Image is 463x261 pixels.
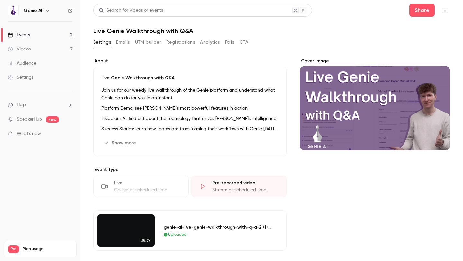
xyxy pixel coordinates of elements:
button: Share [409,4,435,17]
button: CTA [240,37,248,48]
label: About [93,58,287,64]
span: Pro [8,245,19,253]
div: Pre-recorded video [212,180,279,186]
button: Show more [101,138,140,148]
div: Go live at scheduled time [114,187,181,193]
a: SpeakerHub [17,116,42,123]
div: Videos [8,46,31,52]
button: Registrations [166,37,195,48]
span: new [46,116,59,123]
span: Help [17,102,26,108]
button: Polls [225,37,234,48]
iframe: Noticeable Trigger [65,131,73,137]
p: Event type [93,166,287,173]
div: Live [114,180,181,186]
p: Join us for our weekly live walkthrough of the Genie platform and understand what Genie can do fo... [101,86,279,102]
label: Cover image [300,58,450,64]
div: Settings [8,74,33,81]
p: Platform Demo: see [PERSON_NAME]'s most powerful features in action [101,104,279,112]
p: Live Genie Walkthrough with Q&A [101,75,279,81]
button: Settings [93,37,111,48]
div: genie-ai-live-genie-walkthrough-with-q-a-2 (1).mp4 [164,224,271,230]
div: Pre-recorded videoStream at scheduled time [191,175,287,197]
div: Audience [8,60,36,67]
span: Uploaded [168,232,186,238]
button: UTM builder [135,37,161,48]
p: Inside our AI: find out about the technology that drives [PERSON_NAME]'s intelligence [101,115,279,122]
p: Success Stories: learn how teams are transforming their workflows with Genie [DATE] [101,125,279,133]
span: Plan usage [23,247,72,252]
button: Emails [116,37,130,48]
section: Cover image [300,58,450,150]
div: Search for videos or events [99,7,163,14]
li: help-dropdown-opener [8,102,73,108]
img: Genie AI [8,5,18,16]
button: Analytics [200,37,220,48]
div: Events [8,32,30,38]
h1: Live Genie Walkthrough with Q&A [93,27,450,35]
span: 38:39 [139,237,152,244]
div: Stream at scheduled time [212,187,279,193]
span: What's new [17,130,41,137]
h6: Genie AI [24,7,42,14]
div: LiveGo live at scheduled time [93,175,189,197]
